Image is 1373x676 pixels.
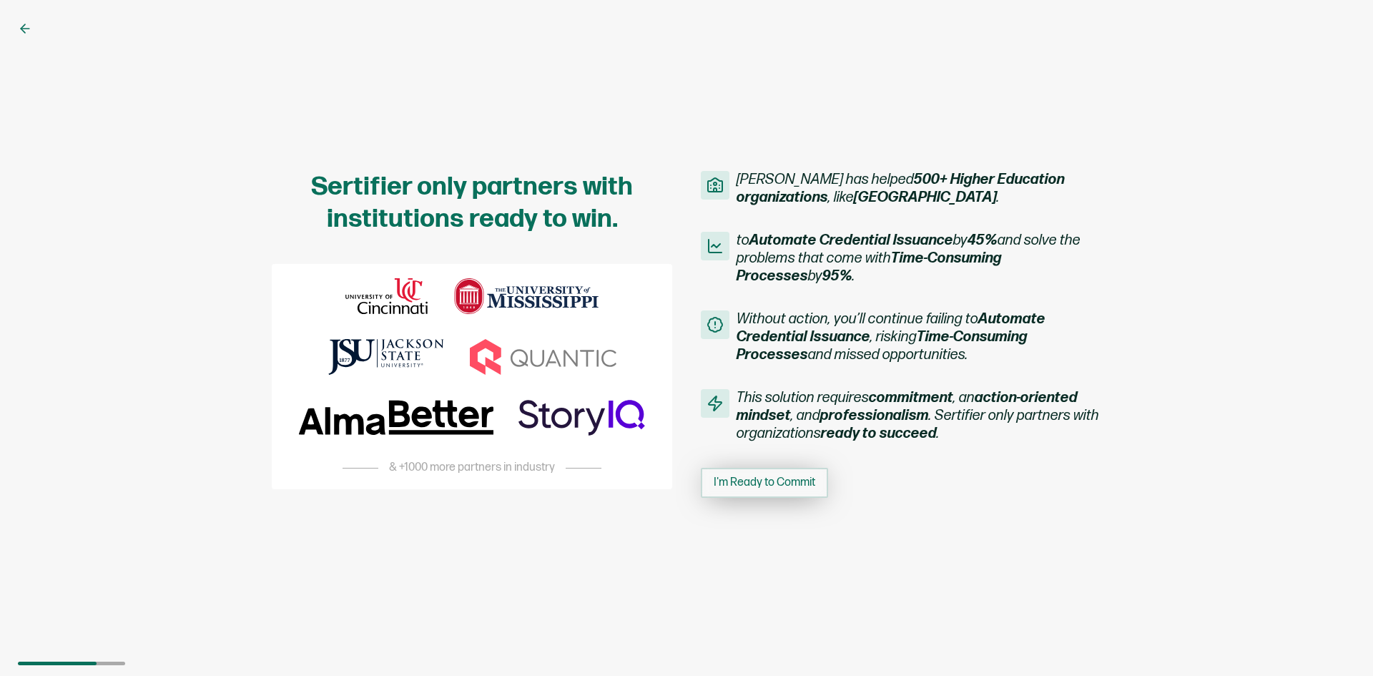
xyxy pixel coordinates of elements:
[822,268,852,285] b: 95%
[518,400,644,436] img: storyiq-logo.svg
[328,339,444,375] img: jsu-logo.svg
[299,400,493,436] img: alma-better-logo.svg
[737,310,1045,346] b: Automate Credential Issuance
[1301,607,1373,676] iframe: Chat Widget
[749,232,953,249] b: Automate Credential Issuance
[737,328,1028,363] b: Time-Consuming Processes
[714,477,815,489] span: I'm Ready to Commit
[968,232,998,249] b: 45%
[737,232,1101,285] span: to by and solve the problems that come with by .
[737,389,1101,443] span: This solution requires , an , and . Sertifier only partners with organizations .
[470,339,616,375] img: quantic-logo.svg
[854,189,997,206] b: [GEOGRAPHIC_DATA]
[737,310,1101,364] span: Without action, you’ll continue failing to , risking and missed opportunities.
[701,468,828,498] button: I'm Ready to Commit
[345,278,428,314] img: university-of-cincinnati-logo.svg
[737,250,1002,285] b: Time-Consuming Processes
[389,461,555,475] span: & +1000 more partners in industry
[821,425,937,442] b: ready to succeed
[272,171,672,235] h1: Sertifier only partners with institutions ready to win.
[820,407,929,424] b: professionalism
[737,171,1101,207] span: [PERSON_NAME] has helped , like .
[869,389,953,406] b: commitment
[737,171,1065,206] b: 500+ Higher Education organizations
[453,278,599,314] img: university-of-mississippi-logo.svg
[737,389,1078,424] b: action-oriented mindset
